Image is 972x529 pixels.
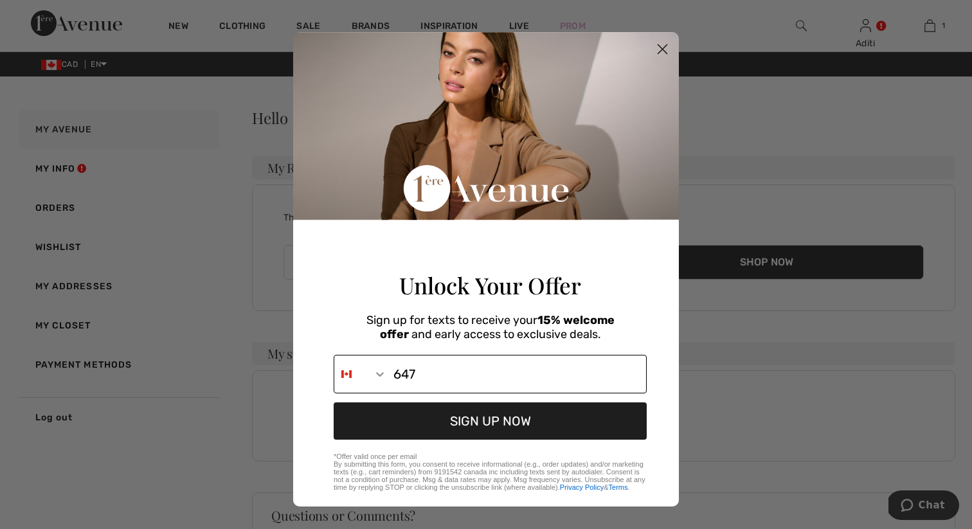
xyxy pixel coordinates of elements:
[341,369,352,379] img: Canada
[387,355,646,393] input: Phone Number
[30,9,57,21] span: Chat
[334,402,647,440] button: SIGN UP NOW
[609,483,628,491] a: Terms
[334,453,647,491] p: *Offer valid once per email By submitting this form, you consent to receive informational (e.g., ...
[334,355,387,393] button: Search Countries
[651,38,674,60] button: Close dialog
[380,313,615,341] span: 15% welcome offer
[366,313,537,327] span: Sign up for texts to receive your
[399,270,581,300] span: Unlock Your Offer
[411,327,601,341] span: and early access to exclusive deals.
[560,483,604,491] a: Privacy Policy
